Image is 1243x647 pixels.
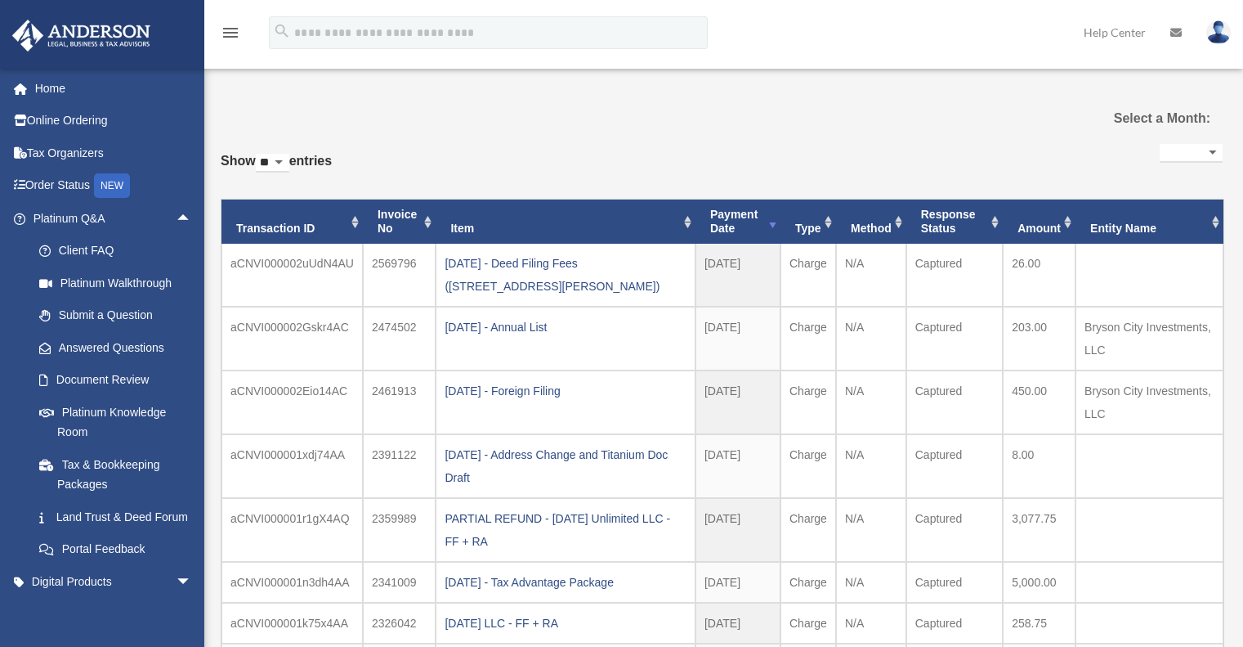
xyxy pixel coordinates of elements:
[695,562,780,603] td: [DATE]
[906,244,1003,307] td: Captured
[23,396,217,448] a: Platinum Knowledge Room
[7,20,155,52] img: Anderson Advisors Platinum Portal
[445,571,686,594] div: [DATE] - Tax Advantage Package
[780,562,836,603] td: Charge
[1075,371,1223,434] td: Bryson City Investments, LLC
[363,562,436,603] td: 2341009
[836,371,906,434] td: N/A
[1075,307,1223,371] td: Bryson City Investments, LLC
[23,448,217,501] a: Tax & Bookkeeping Packages
[221,562,363,603] td: aCNVI000001n3dh4AA
[445,252,686,298] div: [DATE] - Deed Filing Fees ([STREET_ADDRESS][PERSON_NAME])
[836,307,906,371] td: N/A
[836,498,906,562] td: N/A
[695,434,780,498] td: [DATE]
[1003,434,1075,498] td: 8.00
[445,507,686,553] div: PARTIAL REFUND - [DATE] Unlimited LLC - FF + RA
[836,200,906,244] th: Method: activate to sort column ascending
[221,307,363,371] td: aCNVI000002Gskr4AC
[221,371,363,434] td: aCNVI000002Eio14AC
[11,169,217,203] a: Order StatusNEW
[11,137,217,169] a: Tax Organizers
[836,434,906,498] td: N/A
[256,154,289,173] select: Showentries
[906,307,1003,371] td: Captured
[780,603,836,644] td: Charge
[906,562,1003,603] td: Captured
[363,200,436,244] th: Invoice No: activate to sort column ascending
[23,501,217,533] a: Land Trust & Deed Forum
[23,331,217,364] a: Answered Questions
[11,565,217,598] a: Digital Productsarrow_drop_down
[695,307,780,371] td: [DATE]
[1003,200,1075,244] th: Amount: activate to sort column ascending
[445,380,686,402] div: [DATE] - Foreign Filing
[436,200,695,244] th: Item: activate to sort column ascending
[11,72,217,105] a: Home
[176,565,208,599] span: arrow_drop_down
[363,434,436,498] td: 2391122
[176,202,208,236] span: arrow_drop_up
[94,173,130,198] div: NEW
[836,603,906,644] td: N/A
[906,498,1003,562] td: Captured
[836,244,906,307] td: N/A
[780,307,836,371] td: Charge
[221,29,240,43] a: menu
[221,498,363,562] td: aCNVI000001r1gX4AQ
[780,498,836,562] td: Charge
[780,371,836,434] td: Charge
[221,23,240,43] i: menu
[1003,371,1075,434] td: 450.00
[445,316,686,339] div: [DATE] - Annual List
[780,434,836,498] td: Charge
[273,22,291,40] i: search
[221,150,332,189] label: Show entries
[1003,498,1075,562] td: 3,077.75
[363,603,436,644] td: 2326042
[221,244,363,307] td: aCNVI000002uUdN4AU
[363,244,436,307] td: 2569796
[23,235,217,267] a: Client FAQ
[906,200,1003,244] th: Response Status: activate to sort column ascending
[363,498,436,562] td: 2359989
[23,533,217,566] a: Portal Feedback
[780,244,836,307] td: Charge
[836,562,906,603] td: N/A
[445,612,686,635] div: [DATE] LLC - FF + RA
[1206,20,1231,44] img: User Pic
[780,200,836,244] th: Type: activate to sort column ascending
[906,434,1003,498] td: Captured
[1068,107,1210,130] label: Select a Month:
[23,364,217,397] a: Document Review
[1075,200,1223,244] th: Entity Name: activate to sort column ascending
[695,200,780,244] th: Payment Date: activate to sort column ascending
[1003,603,1075,644] td: 258.75
[11,202,217,235] a: Platinum Q&Aarrow_drop_up
[1003,562,1075,603] td: 5,000.00
[906,603,1003,644] td: Captured
[695,371,780,434] td: [DATE]
[221,434,363,498] td: aCNVI000001xdj74AA
[221,603,363,644] td: aCNVI000001k75x4AA
[695,498,780,562] td: [DATE]
[445,443,686,489] div: [DATE] - Address Change and Titanium Doc Draft
[221,200,363,244] th: Transaction ID: activate to sort column ascending
[1003,244,1075,307] td: 26.00
[695,244,780,307] td: [DATE]
[363,307,436,371] td: 2474502
[23,267,217,299] a: Platinum Walkthrough
[363,371,436,434] td: 2461913
[906,371,1003,434] td: Captured
[1003,307,1075,371] td: 203.00
[11,105,217,137] a: Online Ordering
[23,299,217,332] a: Submit a Question
[695,603,780,644] td: [DATE]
